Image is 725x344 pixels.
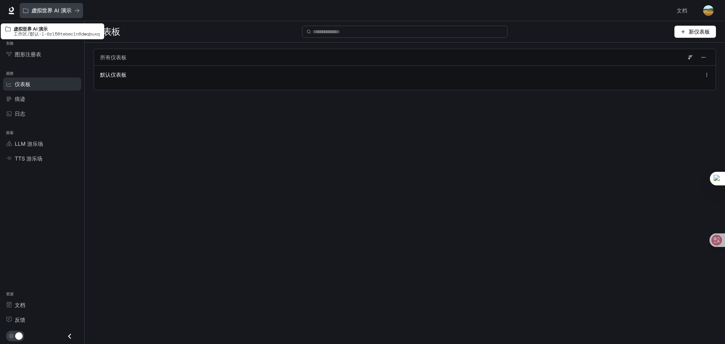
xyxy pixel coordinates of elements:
span: 暗模式切换 [15,332,23,340]
font: 所有仪表板 [100,54,126,60]
button: 新仪表板 [674,26,716,38]
a: 仪表板 [3,77,81,91]
font: 虚拟世界 AI 演示 [31,7,71,14]
font: 痕迹 [15,96,25,102]
button: 关闭抽屉 [61,329,78,344]
a: 文档 [3,298,81,312]
font: 仪表板 [94,26,120,37]
font: TTS 游乐场 [15,155,42,162]
a: 痕迹 [3,92,81,105]
a: 默认仪表板 [100,71,126,79]
a: TTS 游乐场 [3,152,81,165]
font: 日志 [15,110,25,117]
font: 仪表板 [15,81,31,87]
font: 实验 [6,41,14,46]
font: 工作区/默认-l-0zl58tebmcln6dwqbuxq [14,31,100,37]
font: 文档 [677,7,687,14]
font: LLM 游乐场 [15,140,43,147]
font: 探索 [6,130,14,135]
font: 图形注册表 [15,51,41,57]
a: 反馈 [3,313,81,326]
font: 反馈 [15,316,25,323]
font: 新仪表板 [689,29,710,35]
a: 日志 [3,107,81,120]
font: 观察 [6,71,14,76]
img: 用户头像 [703,5,714,16]
font: 虚拟世界 AI 演示 [14,26,48,32]
a: LLM 游乐场 [3,137,81,150]
font: 文档 [15,302,25,308]
button: 所有工作区 [20,3,83,18]
a: 图形注册表 [3,48,81,61]
button: 用户头像 [701,3,716,18]
font: 资源 [6,292,14,296]
font: 默认仪表板 [100,72,126,78]
a: 文档 [674,3,698,18]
